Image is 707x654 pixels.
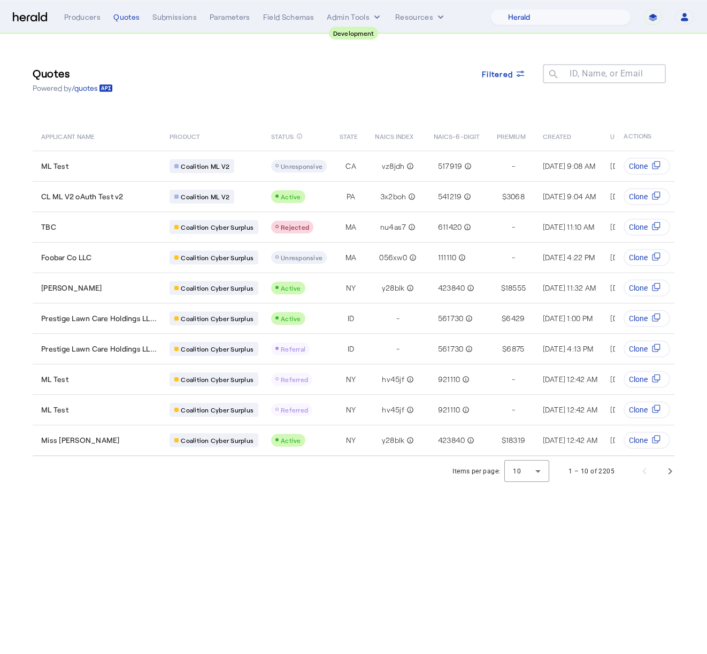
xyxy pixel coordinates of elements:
span: Coalition Cyber Surplus [181,375,253,384]
span: NY [346,435,356,446]
span: Rejected [281,223,309,231]
span: 423840 [438,283,465,293]
span: 921110 [438,374,460,385]
button: Clone [624,219,670,236]
span: Coalition Cyber Surplus [181,406,253,414]
th: ACTIONS [615,121,675,151]
span: MA [345,222,357,232]
mat-icon: info_outline [404,435,414,446]
span: $ [502,344,506,354]
div: Producers [64,12,101,22]
span: Clone [629,283,648,293]
span: NY [346,283,356,293]
span: Clone [629,374,648,385]
div: 1 – 10 of 2205 [568,466,614,477]
span: - [512,374,515,385]
a: /quotes [72,83,113,94]
span: 18555 [505,283,526,293]
mat-icon: info_outline [406,222,416,232]
mat-icon: info_outline [462,191,471,202]
mat-icon: info_outline [456,252,466,263]
span: [DATE] 4:44 PM [610,344,664,353]
span: $ [502,191,506,202]
span: Clone [629,435,648,446]
mat-icon: info_outline [296,130,303,142]
button: Clone [624,401,670,418]
mat-icon: search [543,68,561,82]
span: [DATE] 12:43 AM [610,375,666,384]
span: NY [346,374,356,385]
div: Development [329,27,379,40]
span: Clone [629,313,648,324]
span: 056xw0 [379,252,407,263]
span: $ [501,283,505,293]
mat-icon: info_outline [462,222,471,232]
span: ML Test [41,161,68,172]
span: [DATE] 4:53 PM [610,253,663,262]
span: [DATE] 4:22 PM [543,253,595,262]
span: Prestige Lawn Care Holdings LL... [41,313,157,324]
span: NAICS-6-DIGIT [434,130,480,141]
mat-icon: info_outline [463,344,473,354]
mat-icon: info_outline [460,374,470,385]
span: 6429 [506,313,525,324]
span: [DATE] 12:42 AM [543,405,598,414]
span: [DATE] 11:32 AM [543,283,596,292]
button: Clone [624,158,670,175]
span: Unresponsive [281,254,322,261]
span: Coalition Cyber Surplus [181,223,253,231]
span: Referred [281,376,308,383]
span: ML Test [41,404,68,415]
button: Clone [624,249,670,266]
div: Parameters [210,12,250,22]
button: Clone [624,310,670,327]
button: Clone [624,371,670,388]
span: PA [347,191,356,202]
span: 18319 [506,435,525,446]
span: Coalition Cyber Surplus [181,436,253,445]
mat-icon: info_outline [465,435,474,446]
span: [DATE] 11:35 AM [610,283,664,292]
span: [DATE] 1:00 PM [543,314,593,323]
span: [DATE] 9:08 AM [543,161,596,170]
span: y28blk [382,283,405,293]
span: 6875 [506,344,524,354]
mat-icon: info_outline [404,283,414,293]
span: [DATE] 11:10 AM [543,222,595,231]
span: [DATE] 12:42 AM [610,435,665,445]
mat-icon: info_outline [404,374,414,385]
span: Coalition ML V2 [181,162,229,170]
span: STATE [340,130,358,141]
span: TBC [41,222,56,232]
span: Filtered [482,68,513,80]
span: Miss [PERSON_NAME] [41,435,120,446]
span: Unresponsive [281,162,322,170]
span: - [512,404,515,415]
span: 423840 [438,435,465,446]
span: 3068 [506,191,525,202]
span: Coalition Cyber Surplus [181,314,253,323]
span: Active [281,284,301,292]
span: nu4as7 [380,222,406,232]
span: ML Test [41,374,68,385]
span: [DATE] 11:10 AM [610,222,662,231]
button: Next page [657,458,683,484]
span: - [512,222,515,232]
mat-icon: info_outline [407,252,417,263]
span: 541219 [438,191,462,202]
span: CL ML V2 oAuth Test v2 [41,191,124,202]
span: - [396,313,399,324]
span: ID [348,313,355,324]
span: vz8jdh [382,161,405,172]
span: [DATE] 9:08 AM [610,192,663,201]
div: Quotes [113,12,140,22]
span: Coalition ML V2 [181,192,229,201]
mat-icon: info_outline [404,404,414,415]
mat-icon: info_outline [462,161,472,172]
span: [DATE] 12:42 AM [543,375,598,384]
span: Prestige Lawn Care Holdings LL... [41,344,157,354]
button: Filtered [473,64,534,83]
span: Referred [281,406,308,414]
button: Clone [624,188,670,205]
img: Herald Logo [13,12,47,22]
